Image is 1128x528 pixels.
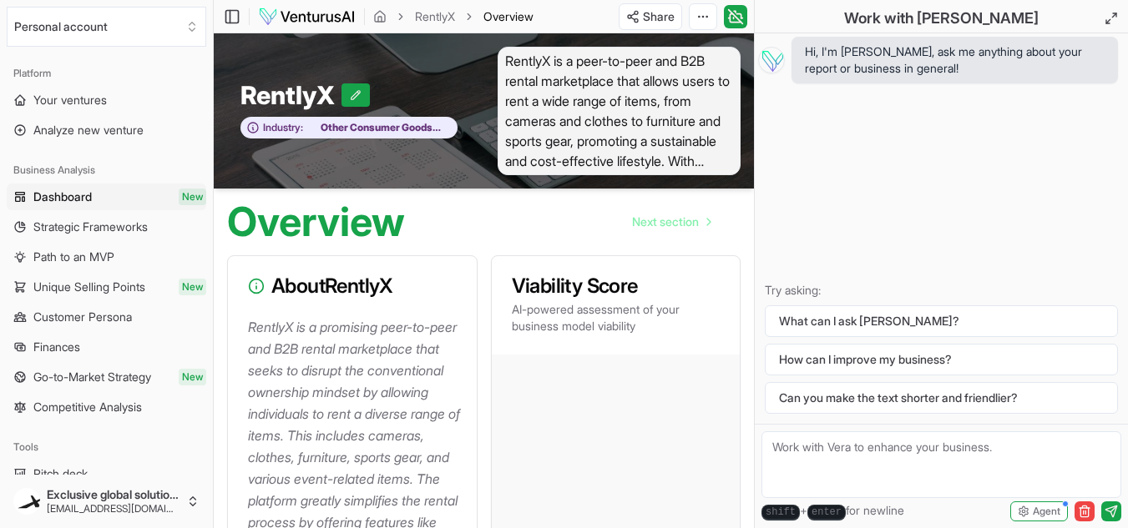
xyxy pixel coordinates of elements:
a: Competitive Analysis [7,394,206,420]
button: What can I ask [PERSON_NAME]? [765,305,1118,337]
span: Industry: [263,121,303,134]
span: New [179,279,206,295]
a: Strategic Frameworks [7,214,206,240]
a: Unique Selling PointsNew [7,274,206,300]
a: Go-to-Market StrategyNew [7,364,206,390]
div: Platform [7,60,206,87]
p: Try asking: [765,282,1118,299]
a: Analyze new venture [7,117,206,143]
span: + for newline [761,502,904,520]
span: RentlyX [240,80,341,110]
span: New [179,369,206,385]
span: Hi, I'm [PERSON_NAME], ask me anything about your report or business in general! [805,43,1105,77]
button: Can you make the text shorter and friendlier? [765,382,1118,414]
nav: breadcrumb [373,8,534,25]
span: Share [643,8,675,25]
span: Agent [1033,505,1060,518]
nav: pagination [619,205,724,239]
span: Your ventures [33,92,107,108]
a: Go to next page [619,205,724,239]
button: Exclusive global solutions[EMAIL_ADDRESS][DOMAIN_NAME] [7,481,206,521]
span: Analyze new venture [33,122,144,138]
span: Customer Persona [33,309,132,325]
button: Industry:Other Consumer Goods Rental [240,117,458,139]
img: Vera [758,47,785,73]
span: Overview [483,8,534,25]
button: Agent [1010,501,1068,521]
h2: Work with [PERSON_NAME] [844,7,1039,30]
span: Go-to-Market Strategy [33,369,151,385]
kbd: shift [761,505,800,520]
h3: About RentlyX [248,276,457,296]
a: RentlyX [415,8,455,25]
a: Customer Persona [7,304,206,330]
h3: Viability Score [512,276,721,296]
div: Tools [7,434,206,460]
span: RentlyX is a peer-to-peer and B2B rental marketplace that allows users to rent a wide range of it... [498,47,741,175]
p: AI-powered assessment of your business model viability [512,301,721,334]
span: Unique Selling Points [33,279,145,295]
span: Finances [33,339,80,355]
img: logo [258,7,356,27]
span: Dashboard [33,189,92,205]
img: ACg8ocLzdKka6qdx7TZATo6DBLsAZp5D7ykeJu2lI4T1-ZT4UfS3OmU=s96-c [13,488,40,515]
a: Pitch deck [7,460,206,487]
a: Finances [7,334,206,360]
span: Pitch deck [33,465,88,482]
a: DashboardNew [7,184,206,210]
span: New [179,189,206,205]
span: Exclusive global solutions [47,487,180,502]
span: Strategic Frameworks [33,219,148,235]
a: Your ventures [7,87,206,113]
span: Other Consumer Goods Rental [303,121,448,134]
span: Competitive Analysis [33,399,142,415]
span: Next section [632,214,699,230]
span: Path to an MVP [33,249,114,265]
button: How can I improve my business? [765,344,1118,375]
a: Path to an MVP [7,244,206,270]
span: [EMAIL_ADDRESS][DOMAIN_NAME] [47,502,180,515]
button: Share [619,3,682,30]
button: Select an organization [7,7,206,47]
div: Business Analysis [7,157,206,184]
h1: Overview [227,202,405,242]
kbd: enter [807,505,846,520]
